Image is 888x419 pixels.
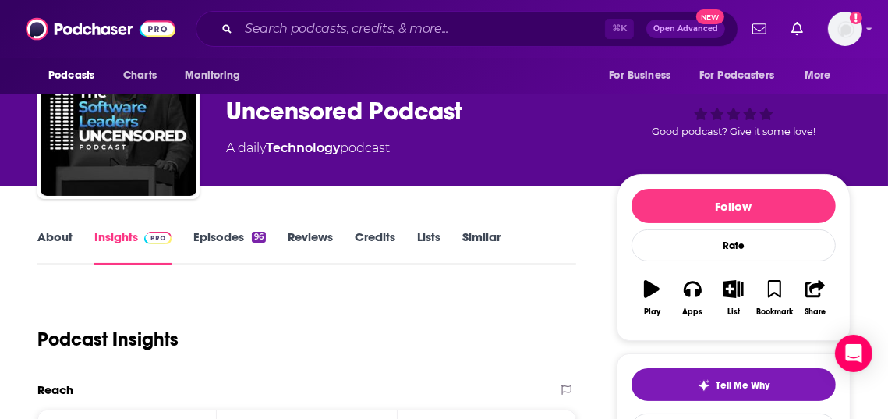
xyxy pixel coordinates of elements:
[794,61,851,91] button: open menu
[652,126,815,137] span: Good podcast? Give it some love!
[689,61,797,91] button: open menu
[617,51,851,147] div: 20Good podcast? Give it some love!
[850,12,862,24] svg: Add a profile image
[605,19,634,39] span: ⌘ K
[828,12,862,46] img: User Profile
[94,229,172,265] a: InsightsPodchaser Pro
[185,65,240,87] span: Monitoring
[632,229,836,261] div: Rate
[699,65,774,87] span: For Podcasters
[123,65,157,87] span: Charts
[683,307,703,317] div: Apps
[417,229,440,265] a: Lists
[632,368,836,401] button: tell me why sparkleTell Me Why
[746,16,773,42] a: Show notifications dropdown
[288,229,333,265] a: Reviews
[252,232,266,243] div: 96
[727,307,740,317] div: List
[266,140,340,155] a: Technology
[239,16,605,41] input: Search podcasts, credits, & more...
[144,232,172,244] img: Podchaser Pro
[632,189,836,223] button: Follow
[698,379,710,392] img: tell me why sparkle
[644,307,660,317] div: Play
[174,61,260,91] button: open menu
[355,229,395,265] a: Credits
[41,40,196,196] img: The Software Leaders Uncensored Podcast
[653,25,718,33] span: Open Advanced
[48,65,94,87] span: Podcasts
[113,61,166,91] a: Charts
[226,139,390,158] div: A daily podcast
[756,307,793,317] div: Bookmark
[805,307,826,317] div: Share
[646,20,725,38] button: Open AdvancedNew
[754,270,794,326] button: Bookmark
[696,9,724,24] span: New
[835,335,872,372] div: Open Intercom Messenger
[462,229,501,265] a: Similar
[672,270,713,326] button: Apps
[193,229,266,265] a: Episodes96
[37,229,73,265] a: About
[37,382,73,397] h2: Reach
[37,328,179,351] h1: Podcast Insights
[828,12,862,46] button: Show profile menu
[716,379,770,392] span: Tell Me Why
[632,270,672,326] button: Play
[828,12,862,46] span: Logged in as kindrieri
[598,61,690,91] button: open menu
[805,65,831,87] span: More
[609,65,670,87] span: For Business
[713,270,754,326] button: List
[26,14,175,44] img: Podchaser - Follow, Share and Rate Podcasts
[37,61,115,91] button: open menu
[785,16,809,42] a: Show notifications dropdown
[196,11,738,47] div: Search podcasts, credits, & more...
[795,270,836,326] button: Share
